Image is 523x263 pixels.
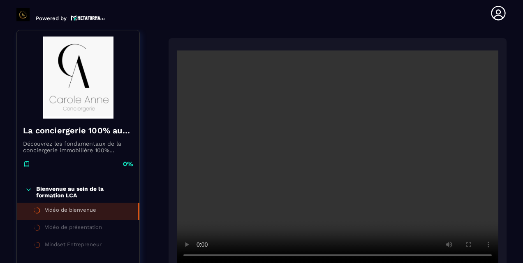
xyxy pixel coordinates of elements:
[123,160,133,169] p: 0%
[23,37,133,119] img: banner
[23,140,133,153] p: Découvrez les fondamentaux de la conciergerie immobilière 100% automatisée. Cette formation est c...
[45,207,96,216] div: Vidéo de bienvenue
[36,185,131,199] p: Bienvenue au sein de la formation LCA
[23,125,133,136] h4: La conciergerie 100% automatisée
[71,14,105,21] img: logo
[36,15,67,21] p: Powered by
[45,224,102,233] div: Vidéo de présentation
[16,8,30,21] img: logo-branding
[45,241,102,250] div: Mindset Entrepreneur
